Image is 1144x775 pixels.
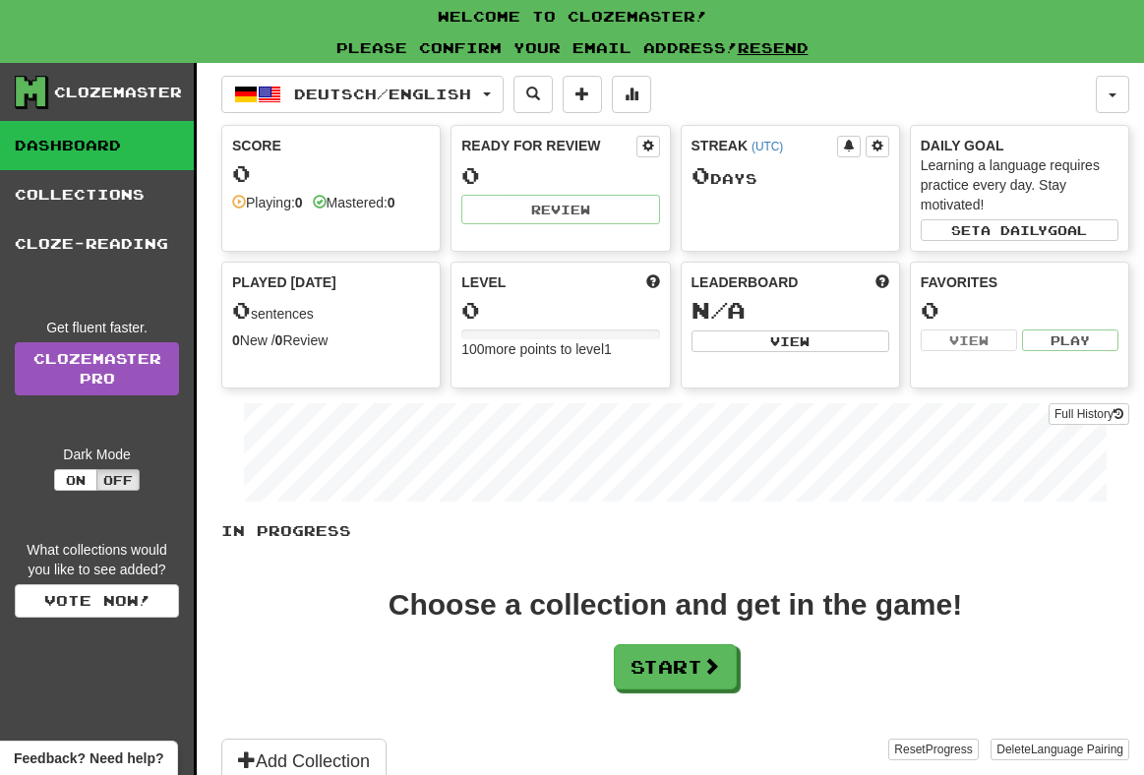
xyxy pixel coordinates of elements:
[738,39,809,56] a: Resend
[612,76,651,113] button: More stats
[614,644,737,689] button: Start
[313,193,395,212] div: Mastered:
[461,136,635,155] div: Ready for Review
[389,590,962,620] div: Choose a collection and get in the game!
[15,318,179,337] div: Get fluent faster.
[232,161,430,186] div: 0
[991,739,1129,760] button: DeleteLanguage Pairing
[981,223,1048,237] span: a daily
[461,298,659,323] div: 0
[513,76,553,113] button: Search sentences
[692,272,799,292] span: Leaderboard
[232,296,251,324] span: 0
[921,136,1118,155] div: Daily Goal
[692,296,746,324] span: N/A
[752,140,783,153] a: (UTC)
[232,330,430,350] div: New / Review
[1031,743,1123,756] span: Language Pairing
[461,163,659,188] div: 0
[232,332,240,348] strong: 0
[15,540,179,618] div: What collections would you like to see added?
[461,339,659,359] div: 100 more points to level 1
[221,521,1129,541] p: In Progress
[275,332,283,348] strong: 0
[921,155,1118,214] div: Learning a language requires practice every day. Stay motivated!
[461,272,506,292] span: Level
[294,86,471,102] span: Deutsch / English
[221,76,504,113] button: Deutsch/English
[461,195,659,224] button: Review
[232,193,303,212] div: Playing:
[15,584,179,618] a: Vote now!
[692,161,710,189] span: 0
[921,298,1118,323] div: 0
[15,445,179,464] div: Dark Mode
[921,272,1118,292] div: Favorites
[295,195,303,210] strong: 0
[692,330,889,352] button: View
[692,136,837,155] div: Streak
[388,195,395,210] strong: 0
[926,743,973,756] span: Progress
[692,163,889,189] div: Day s
[232,272,336,292] span: Played [DATE]
[1049,403,1129,425] button: Full History
[888,739,978,760] button: ResetProgress
[54,83,182,102] div: Clozemaster
[232,298,430,324] div: sentences
[1022,329,1118,351] button: Play
[563,76,602,113] button: Add sentence to collection
[646,272,660,292] span: Score more points to level up
[14,748,163,768] span: Open feedback widget
[232,136,430,155] div: Score
[15,342,179,395] a: ClozemasterPro
[875,272,889,292] span: This week in points, UTC
[96,469,140,491] button: Off
[54,469,97,491] button: On
[921,219,1118,241] button: Seta dailygoal
[921,329,1017,351] button: View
